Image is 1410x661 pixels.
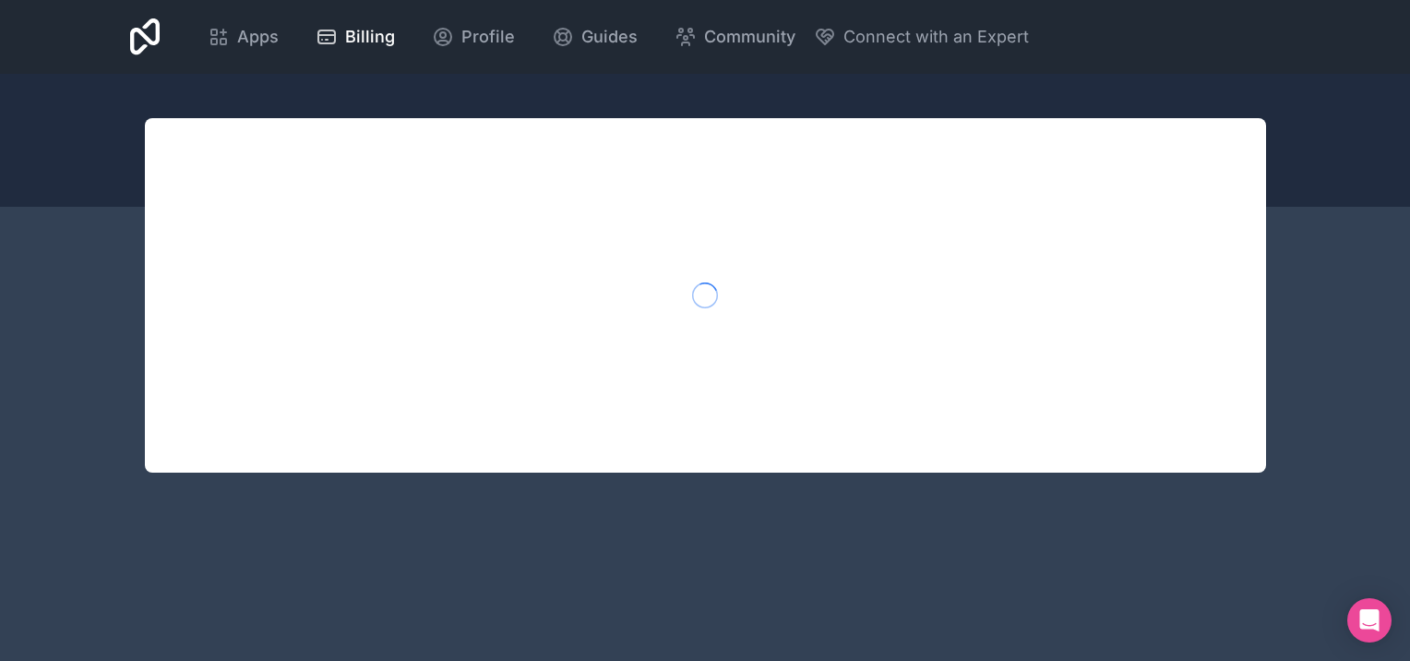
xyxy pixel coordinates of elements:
[301,17,410,57] a: Billing
[1347,598,1392,643] div: Open Intercom Messenger
[237,24,279,50] span: Apps
[461,24,515,50] span: Profile
[193,17,293,57] a: Apps
[537,17,652,57] a: Guides
[660,17,810,57] a: Community
[814,24,1029,50] button: Connect with an Expert
[843,24,1029,50] span: Connect with an Expert
[704,24,795,50] span: Community
[345,24,395,50] span: Billing
[417,17,530,57] a: Profile
[581,24,638,50] span: Guides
